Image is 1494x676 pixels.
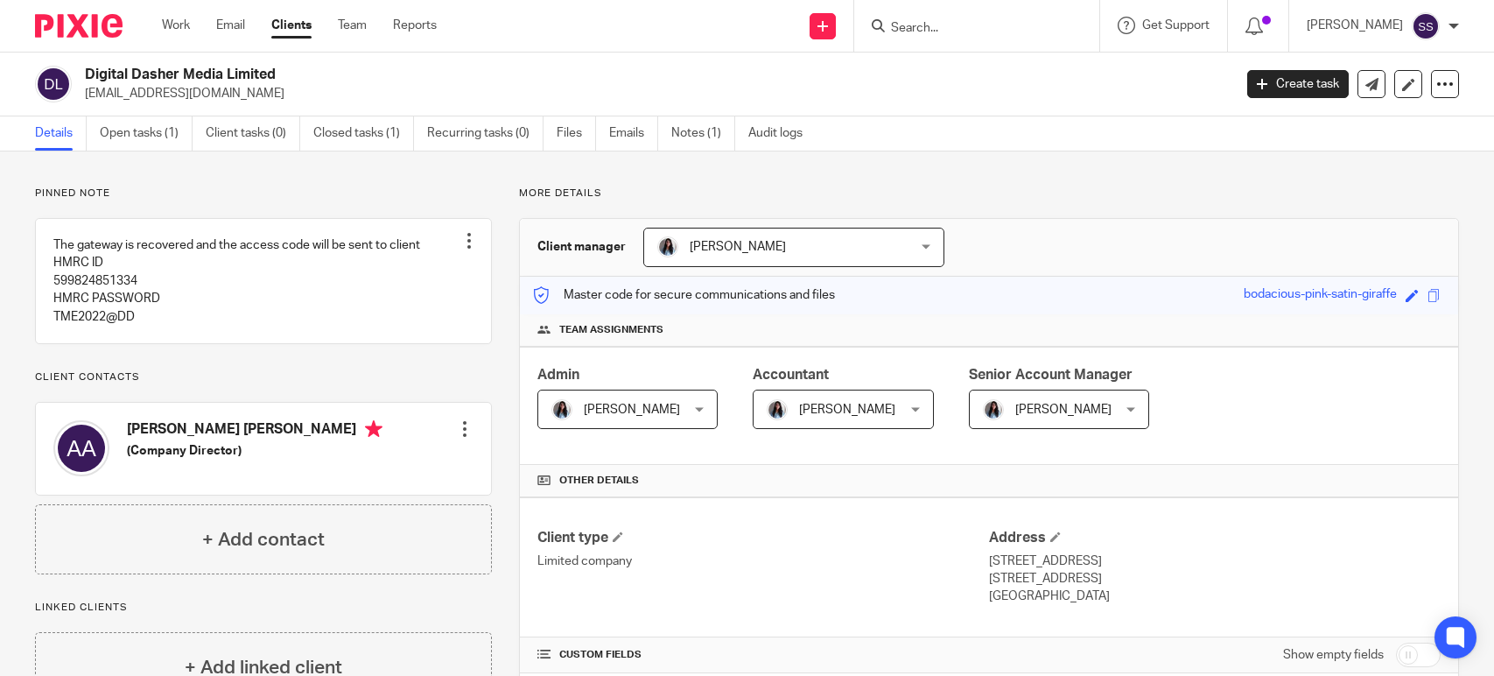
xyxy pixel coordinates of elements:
p: Client contacts [35,370,492,384]
a: Create task [1247,70,1349,98]
p: Limited company [537,553,989,570]
p: [PERSON_NAME] [1307,17,1403,34]
span: [PERSON_NAME] [584,404,680,416]
span: Accountant [753,368,829,382]
img: 1653117891607.jpg [551,399,572,420]
img: svg%3E [35,66,72,102]
span: [PERSON_NAME] [799,404,895,416]
a: Details [35,116,87,151]
h4: CUSTOM FIELDS [537,648,989,662]
h3: Client manager [537,238,626,256]
i: Primary [365,420,382,438]
span: [PERSON_NAME] [1015,404,1112,416]
p: [GEOGRAPHIC_DATA] [989,588,1441,605]
p: Master code for secure communications and files [533,286,835,304]
a: Notes (1) [671,116,735,151]
img: 1653117891607.jpg [657,236,678,257]
h5: (Company Director) [127,442,382,460]
a: Emails [609,116,658,151]
span: Team assignments [559,323,663,337]
a: Client tasks (0) [206,116,300,151]
p: Linked clients [35,601,492,615]
a: Work [162,17,190,34]
p: More details [519,187,1459,201]
a: Closed tasks (1) [313,116,414,151]
h4: Client type [537,529,989,547]
span: Senior Account Manager [969,368,1133,382]
a: Reports [393,17,437,34]
h4: [PERSON_NAME] [PERSON_NAME] [127,420,382,442]
p: [EMAIL_ADDRESS][DOMAIN_NAME] [85,85,1221,102]
a: Email [216,17,245,34]
img: svg%3E [53,420,109,476]
h4: Address [989,529,1441,547]
h2: Digital Dasher Media Limited [85,66,993,84]
label: Show empty fields [1283,646,1384,664]
a: Clients [271,17,312,34]
a: Recurring tasks (0) [427,116,544,151]
h4: + Add contact [202,526,325,553]
span: Other details [559,474,639,488]
img: Pixie [35,14,123,38]
span: [PERSON_NAME] [690,241,786,253]
div: bodacious-pink-satin-giraffe [1244,285,1397,306]
input: Search [889,21,1047,37]
img: svg%3E [1412,12,1440,40]
a: Team [338,17,367,34]
span: Get Support [1142,19,1210,32]
img: 1653117891607.jpg [767,399,788,420]
a: Audit logs [748,116,816,151]
a: Open tasks (1) [100,116,193,151]
p: [STREET_ADDRESS] [989,570,1441,588]
span: Admin [537,368,579,382]
p: Pinned note [35,187,492,201]
a: Files [557,116,596,151]
img: 1653117891607.jpg [983,399,1004,420]
p: [STREET_ADDRESS] [989,553,1441,570]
